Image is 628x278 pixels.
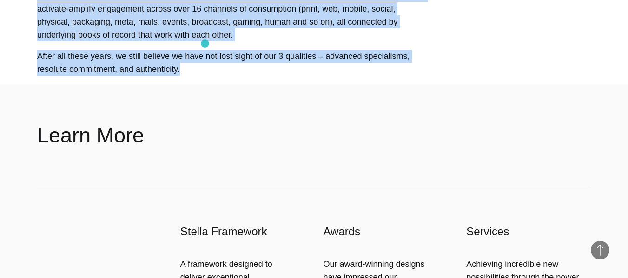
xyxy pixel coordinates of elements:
h3: Awards [324,224,448,239]
h3: Stella Framework [180,224,305,239]
h2: Learn More [37,122,144,149]
p: After all these years, we still believe we have not lost sight of our 3 qualities – advanced spec... [37,50,428,76]
h3: Services [466,224,591,239]
button: Back to Top [591,241,609,259]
